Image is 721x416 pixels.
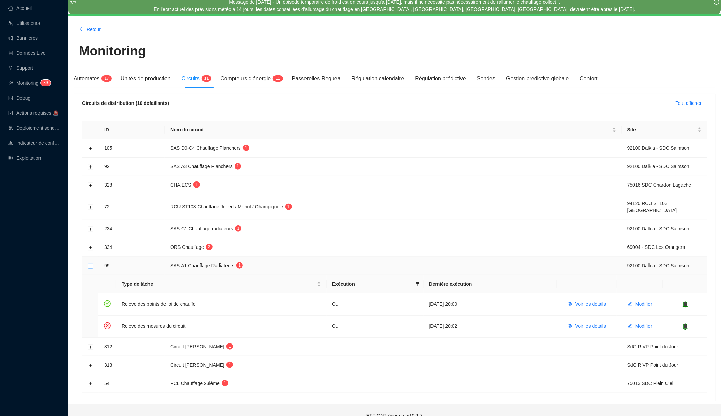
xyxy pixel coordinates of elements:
td: 72 [99,194,165,220]
td: 92 [99,158,165,176]
span: check-circle [104,300,111,307]
a: homeAccueil [8,5,32,11]
span: edit [628,324,632,329]
sup: 1 [193,181,200,188]
span: 1 [229,344,231,349]
span: Exécution [332,281,413,288]
span: 92100 Dalkia - SDC Salmson [627,226,689,231]
span: 1 [229,362,231,367]
div: Régulation calendaire [351,75,404,83]
span: 1 [237,164,239,169]
sup: 1 [226,343,233,350]
button: Modifier [622,321,658,332]
td: 334 [99,238,165,257]
a: slidersExploitation [8,155,41,161]
a: databaseDonnées Live [8,50,46,56]
button: Tout afficher [670,98,707,109]
button: Retour [74,24,106,35]
sup: 2 [206,244,213,250]
span: Circuits de distribution (10 défaillants) [82,100,169,106]
span: Site [627,126,696,133]
span: Compteurs d'énergie [220,76,271,81]
span: Unités de production [121,76,171,81]
td: Relève des mesures du circuit [116,316,327,337]
span: 1 [245,145,247,150]
span: Retour [87,26,101,33]
h1: Monitoring [79,44,146,59]
td: 312 [99,338,165,356]
button: Développer la ligne [88,226,93,232]
span: Passerelles Requea [292,76,341,81]
span: Oui [332,301,340,307]
span: 1 [104,76,107,81]
span: 1 [207,76,209,81]
sup: 39 [41,80,50,86]
button: Voir les détails [562,299,611,310]
span: bell [682,301,689,308]
span: filter [416,282,420,286]
span: edit [628,302,632,306]
th: Nom du circuit [165,121,622,139]
th: ID [99,121,165,139]
span: Nom du circuit [170,126,611,133]
td: 105 [99,139,165,158]
span: RCU ST103 Chauffage Jobert / Mahot / Champignole [170,204,283,209]
span: Type de tâche [122,281,316,288]
span: Actions requises 🚨 [16,110,59,116]
sup: 11 [202,75,211,82]
span: 3 [43,80,46,85]
div: Régulation prédictive [415,75,466,83]
a: monitorMonitoring39 [8,80,49,86]
span: filter [414,279,421,289]
button: Voir les détails [562,321,611,332]
sup: 1 [285,204,292,210]
td: Relève des points de loi de chauffe [116,293,327,316]
div: Sondes [477,75,495,83]
span: 1 [204,76,207,81]
button: Développer la ligne [88,182,93,188]
span: Voir les détails [575,301,606,308]
div: Gestion predictive globale [506,75,569,83]
span: 92100 Dalkia - SDC Salmson [627,263,689,268]
span: SAS A3 Chauffage Planchers [170,164,233,169]
th: Dernière exécution [424,275,557,293]
td: 328 [99,176,165,194]
td: 234 [99,220,165,238]
span: Oui [332,323,340,329]
th: Type de tâche [116,275,327,293]
button: Développer la ligne [88,381,93,386]
sup: 1 [235,225,241,232]
td: 99 [99,257,165,275]
span: 69004 - SDC Les Orangers [627,244,685,250]
sup: 1 [236,262,243,269]
span: check-square [8,111,13,115]
button: Développer la ligne [88,344,93,350]
span: 7 [107,76,109,81]
span: 1 [276,76,278,81]
span: eye [568,302,573,306]
span: Circuits [182,76,200,81]
sup: 1 [235,163,241,170]
span: eye [568,324,573,329]
span: bell [682,323,689,330]
span: 94120 RCU ST103 [GEOGRAPHIC_DATA] [627,201,677,213]
button: Développer la ligne [88,205,93,210]
span: 9 [46,80,48,85]
span: 2 [208,244,210,249]
span: ORS Chauffage [170,244,204,250]
span: SAS D9-C4 Chauffage Planchers [170,145,241,151]
span: Modifier [635,301,652,308]
span: SAS C1 Chauffage radiateurs [170,226,233,231]
sup: 1 [243,145,249,151]
span: 1 [224,381,226,385]
span: 1 [195,182,198,187]
span: 75013 SDC Plein Ciel [627,381,673,386]
td: 54 [99,374,165,393]
span: SdC RIVP Point du Jour [627,344,678,349]
td: [DATE] 20:02 [424,316,557,337]
button: Modifier [622,299,658,310]
span: Tout afficher [676,100,702,107]
a: heat-mapIndicateur de confort [8,140,60,146]
div: Confort [580,75,598,83]
span: 92100 Dalkia - SDC Salmson [627,145,689,151]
